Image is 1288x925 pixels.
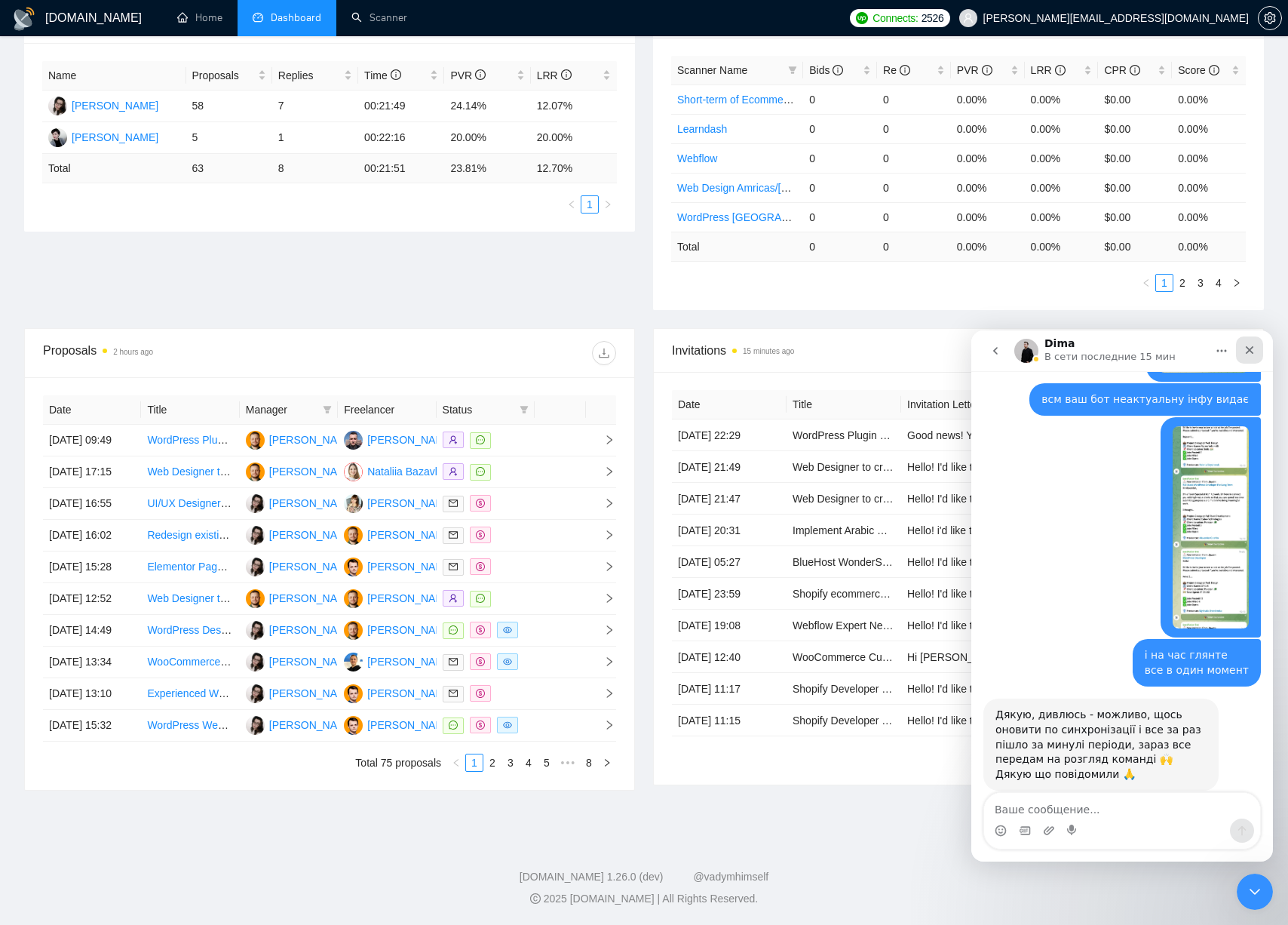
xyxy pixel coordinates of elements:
td: $0.00 [1098,143,1172,173]
td: $0.00 [1098,114,1172,143]
div: і на час глянтевсе в один момент [161,309,290,356]
a: PK[PERSON_NAME] [246,623,356,635]
button: Отправить сообщение… [259,488,283,512]
span: Manager [246,401,317,418]
div: Dima говорит… [12,368,290,493]
td: WordPress Plugin Developer Needed for E-Commerce Site [787,419,901,451]
span: setting [1259,12,1281,24]
a: Shopify ecommerce developemnt [793,588,949,600]
button: right [598,754,616,772]
span: Re [883,64,910,76]
td: [DATE] 21:49 [672,451,787,483]
a: SG[PERSON_NAME] [344,687,454,699]
td: [DATE] 16:55 [43,488,141,520]
a: 2 [1174,275,1191,291]
span: message [449,625,458,635]
img: PK [246,621,265,640]
div: всм ваш бот неактуальну інфу видає [58,53,290,86]
div: oleksandr@webhelpagency.com говорит… [12,87,290,309]
span: right [592,466,615,477]
a: searchScanner [351,11,407,24]
td: $0.00 [1098,85,1172,114]
a: MS[PERSON_NAME] [344,433,454,445]
td: $0.00 [1098,173,1172,202]
textarea: Ваше сообщение... [13,462,289,488]
button: Средство выбора GIF-файла [48,494,60,506]
a: PK[PERSON_NAME] [246,528,356,540]
span: mail [449,689,458,698]
a: PK[PERSON_NAME] [48,99,158,111]
a: 1 [581,196,598,213]
span: mail [449,562,458,571]
p: В сети последние 15 мин [73,19,204,34]
th: Manager [240,395,338,425]
img: PK [246,716,265,735]
td: 0.00 % [1025,232,1099,261]
span: mail [449,499,458,508]
li: Next Page [599,195,617,214]
th: Date [672,390,787,419]
button: download [592,341,616,365]
div: [PERSON_NAME] [72,97,158,114]
div: [PERSON_NAME] [269,590,356,607]
span: right [603,758,612,767]
li: Previous Page [1137,274,1155,292]
button: left [563,195,581,214]
img: SG [344,558,363,576]
div: [PERSON_NAME] [269,432,356,448]
a: Experienced Wordpress Developer [147,687,311,699]
td: 23.81 % [444,154,530,183]
td: 0 [877,143,951,173]
a: PK[PERSON_NAME] [246,496,356,509]
span: Scanner Name [677,64,747,76]
td: 0.00% [951,114,1025,143]
a: 3 [1192,275,1209,291]
td: WordPress Plugin Developer Needed for E-Commerce Site [141,425,239,456]
a: Shopify Developer & E-Commerce Operations Expert (Phased Project) [793,714,1124,727]
a: AC[PERSON_NAME] [246,433,356,445]
td: [DATE] 20:31 [672,515,787,546]
a: Web Designer to create visuals for multiple websites (Russian speaking) [147,592,485,604]
li: 3 [501,754,520,772]
a: PK[PERSON_NAME] [246,655,356,667]
li: 3 [1191,274,1210,292]
div: Закрыть [265,6,292,33]
td: 0.00 % [1172,232,1246,261]
button: left [1137,274,1155,292]
div: [PERSON_NAME] [269,558,356,575]
a: AC[PERSON_NAME] [344,592,454,604]
a: Elementor Page Builder Needed for One-Page Design [147,561,400,573]
td: $0.00 [1098,202,1172,232]
img: PK [246,684,265,703]
iframe: Intercom live chat [1237,874,1273,910]
td: 0.00% [1172,143,1246,173]
th: Date [43,395,141,425]
span: Dashboard [271,11,321,24]
a: PK[PERSON_NAME] [246,560,356,572]
td: Total [671,232,803,261]
a: homeHome [177,11,222,24]
a: UI/UX Designer for Business Website Redesign in [GEOGRAPHIC_DATA] [147,497,494,509]
a: 3 [502,754,519,771]
a: AC[PERSON_NAME] [246,465,356,477]
td: 0.00% [1172,85,1246,114]
li: 5 [538,754,556,772]
th: Proposals [186,61,272,91]
span: Proposals [192,67,255,84]
span: info-circle [900,65,910,75]
td: 0.00% [951,173,1025,202]
div: [PERSON_NAME] [367,590,454,607]
td: 8 [272,154,358,183]
span: info-circle [833,65,843,75]
td: 0.00% [951,143,1025,173]
img: VS [344,494,363,513]
td: Implement Arabic with RTL on our WooCommerce Website [787,515,901,546]
td: 00:22:16 [358,122,444,154]
iframe: Intercom live chat [971,330,1273,862]
a: WordPress [GEOGRAPHIC_DATA] [677,211,842,223]
div: [PERSON_NAME] [269,622,356,638]
div: [PERSON_NAME] [367,622,454,638]
span: PVR [450,69,486,81]
img: logo [12,7,36,31]
span: right [603,200,612,209]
